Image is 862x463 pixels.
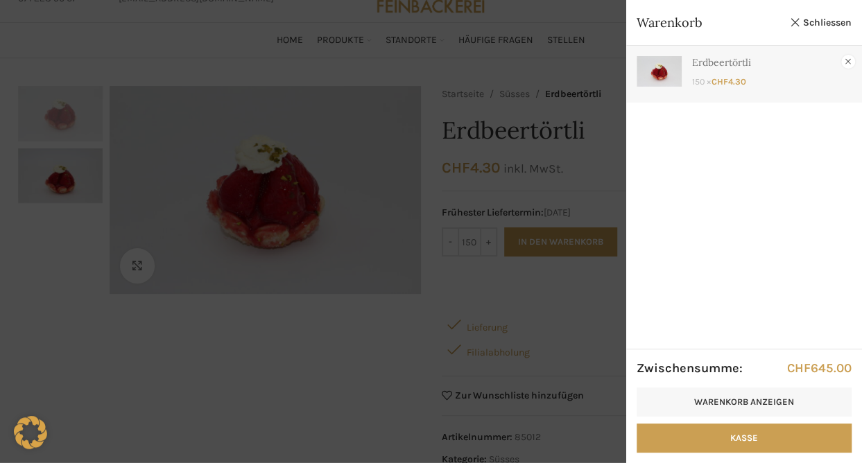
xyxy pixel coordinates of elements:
[787,360,852,376] bdi: 645.00
[789,14,852,31] a: Schliessen
[787,360,811,376] span: CHF
[637,360,743,377] strong: Zwischensumme:
[637,387,852,417] a: Warenkorb anzeigen
[637,423,852,453] a: Kasse
[637,14,782,31] span: Warenkorb
[626,46,862,96] a: Anzeigen
[841,55,855,69] a: Erdbeertörtli aus dem Warenkorb entfernen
